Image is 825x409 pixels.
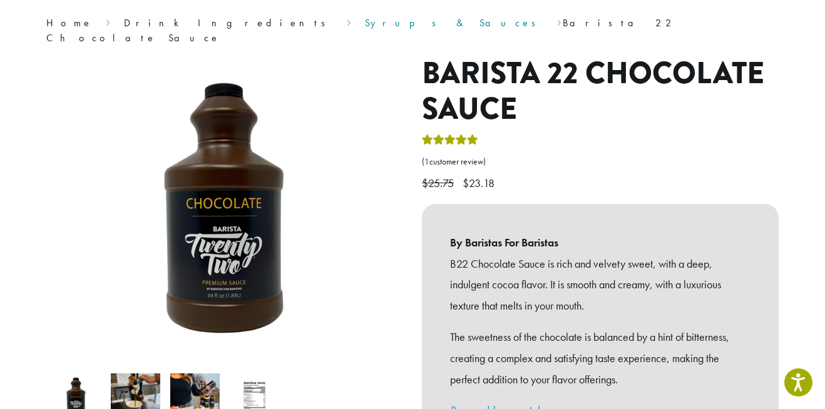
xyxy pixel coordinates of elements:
[422,133,478,151] div: Rated 5.00 out of 5
[450,326,751,390] p: The sweetness of the chocolate is balanced by a hint of bitterness, creating a complex and satisf...
[422,176,457,190] bdi: 25.75
[557,11,561,31] span: ›
[422,176,428,190] span: $
[422,56,779,128] h1: Barista 22 Chocolate Sauce
[124,16,334,29] a: Drink Ingredients
[450,232,751,253] b: By Baristas For Baristas
[422,156,779,168] a: (1customer review)
[463,176,469,190] span: $
[46,16,779,46] nav: Breadcrumb
[463,176,498,190] bdi: 23.18
[424,156,429,167] span: 1
[106,11,110,31] span: ›
[46,16,93,29] a: Home
[347,11,351,31] span: ›
[450,253,751,316] p: B22 Chocolate Sauce is rich and velvety sweet, with a deep, indulgent cocoa flavor. It is smooth ...
[365,16,544,29] a: Syrups & Sauces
